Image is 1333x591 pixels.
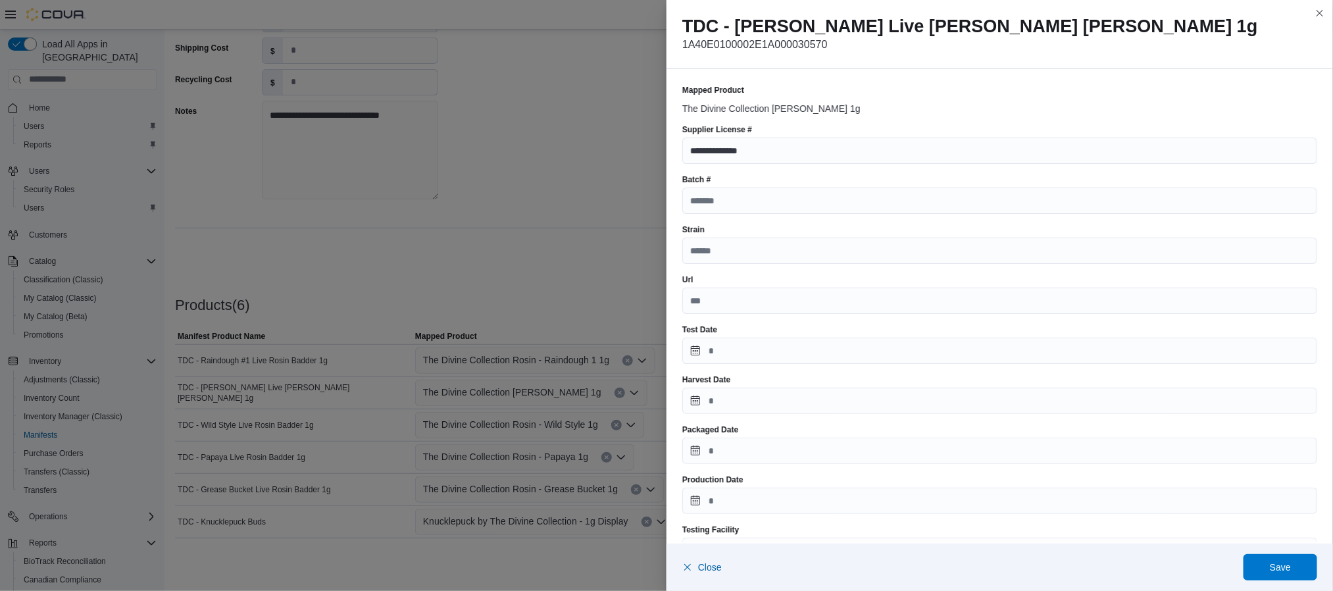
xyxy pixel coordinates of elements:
button: Close [682,554,722,580]
label: Harvest Date [682,374,730,385]
input: Press the down key to open a popover containing a calendar. [682,388,1317,414]
p: 1A40E0100002E1A000030570 [682,37,1317,53]
label: Batch # [682,174,711,185]
input: Press the down key to open a popover containing a calendar. [682,438,1317,464]
label: Packaged Date [682,424,738,435]
button: Save [1244,554,1317,580]
span: Close [698,561,722,574]
input: Press the down key to open a popover containing a calendar. [682,338,1317,364]
span: Save [1270,561,1291,574]
label: Mapped Product [682,85,744,95]
label: Strain [682,224,705,235]
label: Supplier License # [682,124,752,135]
h2: TDC - [PERSON_NAME] Live [PERSON_NAME] [PERSON_NAME] 1g [682,16,1317,37]
label: Production Date [682,475,743,485]
label: Testing Facility [682,525,739,535]
button: Close this dialog [1312,5,1328,21]
input: Press the down key to open a popover containing a calendar. [682,488,1317,514]
label: Test Date [682,324,717,335]
div: The Divine Collection [PERSON_NAME] 1g [682,98,1317,114]
label: Url [682,274,693,285]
